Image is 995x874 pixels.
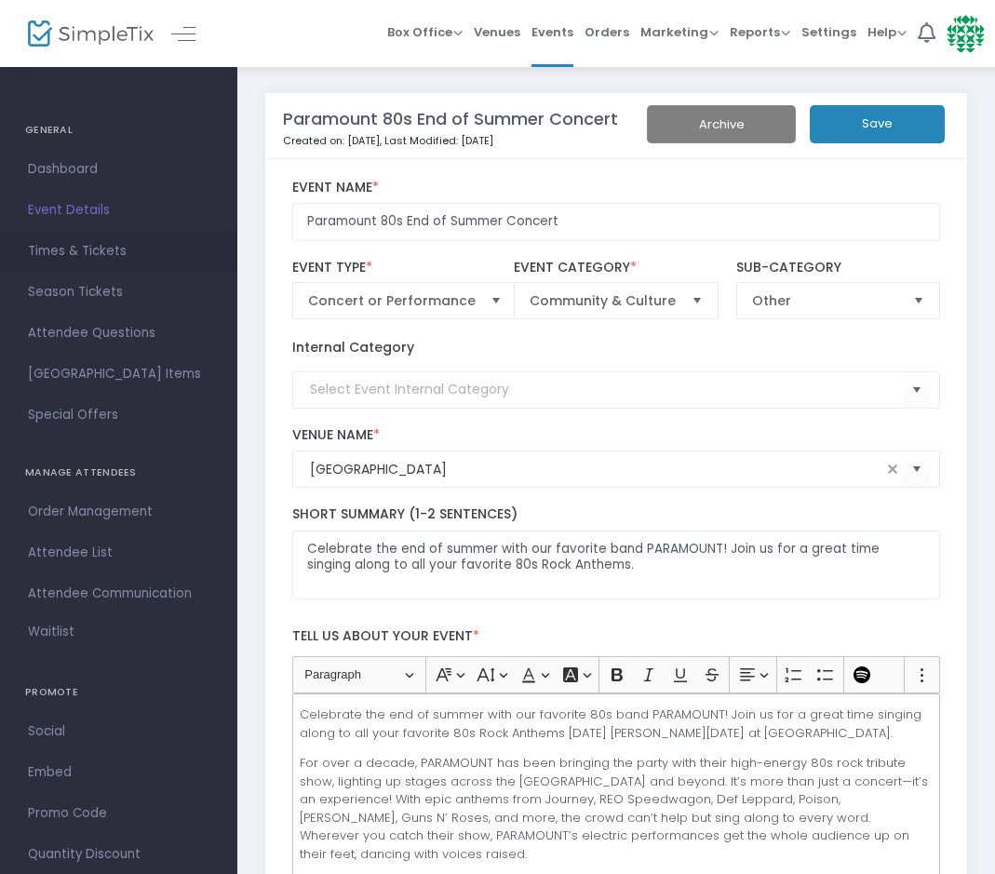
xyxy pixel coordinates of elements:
span: Special Offers [28,403,209,427]
input: Select Event Internal Category [310,380,905,399]
button: Save [810,105,945,143]
span: Community & Culture [530,291,676,310]
label: Sub-Category [736,260,940,276]
span: Social [28,719,209,744]
h4: MANAGE ATTENDEES [25,454,212,491]
span: Attendee List [28,541,209,565]
span: Other [752,291,898,310]
span: Settings [801,8,856,56]
button: Select [483,283,509,318]
span: Reports [730,23,790,41]
span: Help [867,23,907,41]
input: Select Venue [310,460,882,479]
span: Attendee Communication [28,582,209,606]
span: Order Management [28,500,209,524]
span: Quantity Discount [28,842,209,867]
p: Created on: [DATE] [283,133,728,149]
button: Select [684,283,710,318]
button: Select [906,283,932,318]
input: Enter Event Name [292,203,941,241]
span: Times & Tickets [28,239,209,263]
span: Season Tickets [28,280,209,304]
span: Event Details [28,198,209,222]
span: , Last Modified: [DATE] [380,133,493,148]
span: Orders [585,8,629,56]
label: Event Category [514,260,718,276]
label: Tell us about your event [283,618,949,656]
button: Select [904,370,930,409]
div: Editor toolbar [292,656,941,693]
span: Embed [28,760,209,785]
p: Celebrate the end of summer with our favorite 80s band PARAMOUNT! Join us for a great time singin... [300,706,932,742]
label: Event Name [292,180,941,196]
span: Waitlist [28,623,74,641]
span: Venues [474,8,520,56]
button: Select [904,450,930,489]
span: Promo Code [28,801,209,826]
h4: PROMOTE [25,674,212,711]
span: Marketing [640,23,719,41]
span: Events [531,8,573,56]
label: Internal Category [292,338,414,357]
button: Archive [647,105,796,143]
span: Concert or Performance [308,291,476,310]
span: clear [881,458,904,480]
label: Venue Name [292,427,941,444]
p: For over a decade, PARAMOUNT has been bringing the party with their high-energy 80s rock tribute ... [300,754,932,863]
span: [GEOGRAPHIC_DATA] Items [28,362,209,386]
span: Attendee Questions [28,321,209,345]
span: Dashboard [28,157,209,182]
span: Short Summary (1-2 Sentences) [292,504,518,523]
m-panel-title: Paramount 80s End of Summer Concert [283,106,618,131]
h4: GENERAL [25,112,212,149]
button: Paragraph [296,661,422,690]
span: Box Office [387,23,463,41]
span: Paragraph [304,664,401,686]
label: Event Type [292,260,518,276]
